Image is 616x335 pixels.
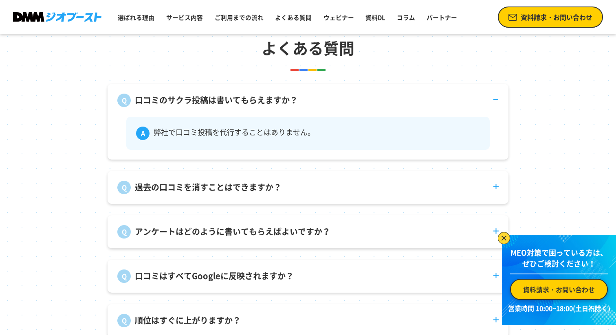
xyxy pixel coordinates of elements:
a: よくある質問 [272,10,315,25]
p: 順位はすぐに上がりますか？ [135,314,241,326]
a: パートナー [423,10,460,25]
a: 資料DL [362,10,388,25]
a: 資料請求・お問い合わせ [498,7,603,28]
p: 弊社で口コミ投稿を代行することはありません。 [154,127,315,140]
p: 口コミはすべてGoogleに反映されますか？ [135,270,294,282]
span: 資料請求・お問い合わせ [521,12,592,22]
span: 資料請求・お問い合わせ [523,285,595,294]
p: MEO対策で困っている方は、 ぜひご検討ください！ [510,247,608,274]
a: 資料請求・お問い合わせ [510,279,608,300]
a: ご利用までの流れ [211,10,267,25]
a: コラム [394,10,418,25]
img: バナーを閉じる [498,232,510,244]
p: 口コミのサクラ投稿は書いてもらえますか？ [135,94,298,106]
p: アンケートはどのように書いてもらえばよいですか？ [135,226,330,238]
p: 営業時間 10:00~18:00(土日祝除く) [507,303,611,313]
a: サービス内容 [163,10,206,25]
p: 過去の口コミを消すことはできますか？ [135,181,282,193]
a: ウェビナー [320,10,357,25]
img: DMMジオブースト [13,12,101,22]
a: 選ばれる理由 [114,10,158,25]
